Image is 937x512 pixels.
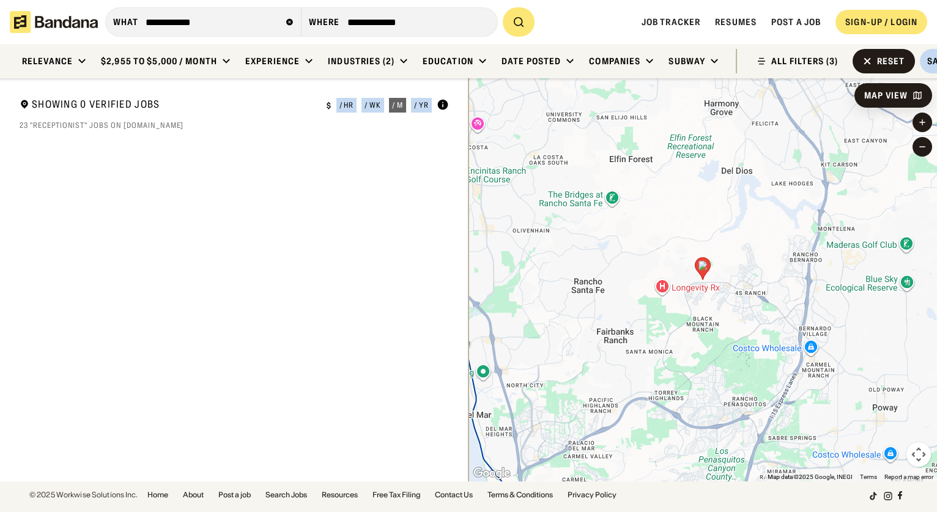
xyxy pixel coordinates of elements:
div: Relevance [22,56,73,67]
div: 23 "Receptionist" jobs on [DOMAIN_NAME] [20,121,449,130]
div: Date Posted [502,56,561,67]
a: Job Tracker [642,17,700,28]
div: Where [309,17,340,28]
a: Resources [322,491,358,499]
span: Map data ©2025 Google, INEGI [768,473,853,480]
a: Report a map error [884,473,933,480]
div: Map View [864,91,908,100]
button: Map camera controls [906,442,931,467]
a: Terms (opens in new tab) [860,473,877,480]
img: Bandana logotype [10,11,98,33]
a: Search Jobs [265,491,307,499]
div: Subway [668,56,705,67]
a: Open this area in Google Maps (opens a new window) [472,466,512,481]
div: $2,955 to $5,000 / month [101,56,217,67]
div: Companies [589,56,640,67]
a: Home [147,491,168,499]
div: Experience [245,56,300,67]
a: Post a job [218,491,251,499]
div: / wk [365,102,381,109]
a: Post a job [771,17,821,28]
a: Contact Us [435,491,473,499]
img: Google [472,466,512,481]
div: Showing 0 Verified Jobs [20,98,317,113]
a: Privacy Policy [568,491,617,499]
a: Resumes [715,17,757,28]
a: Terms & Conditions [487,491,553,499]
div: / yr [414,102,429,109]
div: © 2025 Workwise Solutions Inc. [29,491,138,499]
a: About [183,491,204,499]
div: SIGN-UP / LOGIN [845,17,917,28]
div: $ [327,101,331,111]
div: Education [423,56,473,67]
div: Reset [877,57,905,65]
div: grid [20,137,449,491]
div: ALL FILTERS (3) [771,57,838,65]
div: what [113,17,138,28]
div: / m [392,102,403,109]
div: Industries (2) [328,56,394,67]
a: Free Tax Filing [372,491,420,499]
div: / hr [339,102,354,109]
